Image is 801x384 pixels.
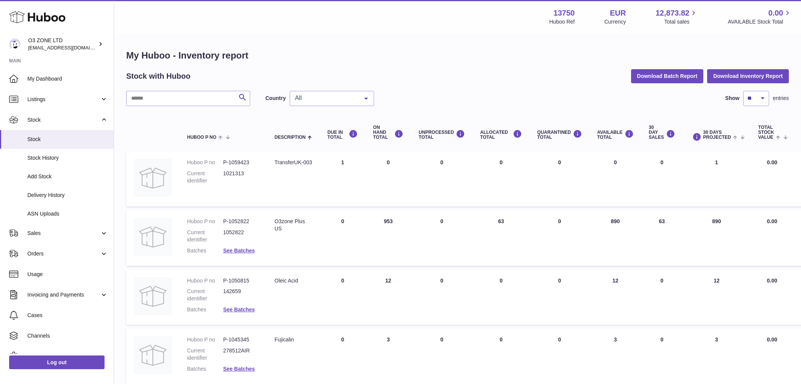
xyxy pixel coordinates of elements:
[641,270,683,325] td: 0
[187,135,216,140] span: Huboo P no
[187,336,223,343] dt: Huboo P no
[649,125,675,140] div: 30 DAY SALES
[683,328,751,384] td: 3
[126,49,789,62] h1: My Huboo - Inventory report
[558,218,561,224] span: 0
[683,270,751,325] td: 12
[683,151,751,206] td: 1
[27,154,108,162] span: Stock History
[411,210,473,266] td: 0
[758,125,774,140] span: Total stock value
[411,328,473,384] td: 0
[537,130,582,140] div: QUARANTINED Total
[773,95,789,102] span: entries
[767,336,777,343] span: 0.00
[365,151,411,206] td: 0
[683,210,751,266] td: 890
[27,173,108,180] span: Add Stock
[223,306,255,313] a: See Batches
[641,210,683,266] td: 63
[320,270,365,325] td: 0
[549,18,575,25] div: Huboo Ref
[473,210,530,266] td: 63
[223,159,259,166] dd: P-1059423
[134,336,172,374] img: product image
[223,170,259,184] dd: 1021313
[590,328,641,384] td: 3
[365,270,411,325] td: 12
[590,210,641,266] td: 890
[274,218,312,232] div: O3zone Plus US
[27,353,108,360] span: Settings
[767,278,777,284] span: 0.00
[473,270,530,325] td: 0
[265,95,286,102] label: Country
[473,328,530,384] td: 0
[187,229,223,243] dt: Current identifier
[28,44,112,51] span: [EMAIL_ADDRESS][DOMAIN_NAME]
[728,8,792,25] a: 0.00 AVAILABLE Stock Total
[27,230,100,237] span: Sales
[187,247,223,254] dt: Batches
[597,130,634,140] div: AVAILABLE Total
[725,95,739,102] label: Show
[9,38,21,50] img: hello@o3zoneltd.co.uk
[223,288,259,302] dd: 142659
[365,210,411,266] td: 953
[703,130,731,140] span: 30 DAYS PROJECTED
[9,355,105,369] a: Log out
[187,365,223,373] dt: Batches
[480,130,522,140] div: ALLOCATED Total
[223,218,259,225] dd: P-1052822
[274,135,306,140] span: Description
[223,336,259,343] dd: P-1045345
[27,192,108,199] span: Delivery History
[223,277,259,284] dd: P-1050815
[27,96,100,103] span: Listings
[411,151,473,206] td: 0
[320,210,365,266] td: 0
[27,332,108,340] span: Channels
[320,328,365,384] td: 0
[134,277,172,315] img: product image
[223,229,259,243] dd: 1052822
[590,151,641,206] td: 0
[28,37,97,51] div: O3 ZONE LTD
[126,71,190,81] h2: Stock with Huboo
[187,159,223,166] dt: Huboo P no
[365,328,411,384] td: 3
[655,8,698,25] a: 12,873.82 Total sales
[187,347,223,362] dt: Current identifier
[767,218,777,224] span: 0.00
[604,18,626,25] div: Currency
[293,94,358,102] span: All
[768,8,783,18] span: 0.00
[411,270,473,325] td: 0
[187,277,223,284] dt: Huboo P no
[274,277,312,284] div: Oleic Acid
[728,18,792,25] span: AVAILABLE Stock Total
[27,291,100,298] span: Invoicing and Payments
[558,159,561,165] span: 0
[767,159,777,165] span: 0.00
[187,306,223,313] dt: Batches
[590,270,641,325] td: 12
[558,336,561,343] span: 0
[707,69,789,83] button: Download Inventory Report
[641,151,683,206] td: 0
[223,248,255,254] a: See Batches
[664,18,698,25] span: Total sales
[223,347,259,362] dd: 278512AIR
[631,69,704,83] button: Download Batch Report
[27,116,100,124] span: Stock
[134,218,172,256] img: product image
[473,151,530,206] td: 0
[134,159,172,197] img: product image
[27,250,100,257] span: Orders
[223,366,255,372] a: See Batches
[320,151,365,206] td: 1
[27,136,108,143] span: Stock
[373,125,403,140] div: ON HAND Total
[327,130,358,140] div: DUE IN TOTAL
[27,312,108,319] span: Cases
